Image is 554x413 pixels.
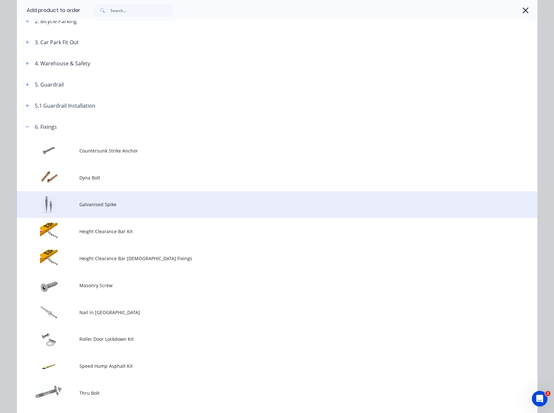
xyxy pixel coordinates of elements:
[79,174,446,181] span: Dyna Bolt
[110,4,175,17] input: Search...
[35,17,77,25] div: 2. Bicycle Parking
[532,391,547,406] iframe: Intercom live chat
[545,391,550,396] span: 2
[79,390,446,396] span: Thru Bolt
[79,255,446,262] span: Height Clearance Bar [DEMOGRAPHIC_DATA] Fixings
[35,102,95,110] div: 5.1 Guardrail Installation
[79,228,446,235] span: Height Clearance Bar Kit
[35,81,64,88] div: 5. Guardrail
[79,201,446,208] span: Galvanised Spike
[79,309,446,316] span: Nail in [GEOGRAPHIC_DATA]
[79,363,446,369] span: Speed Hump Asphalt Kit
[79,336,446,342] span: Roller Door Lockdown Kit
[35,123,57,131] div: 6. Fixings
[79,282,446,289] span: Masonry Screw
[35,38,79,46] div: 3. Car Park Fit Out
[79,147,446,154] span: Countersunk Strike Anchor
[35,60,90,67] div: 4. Warehouse & Safety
